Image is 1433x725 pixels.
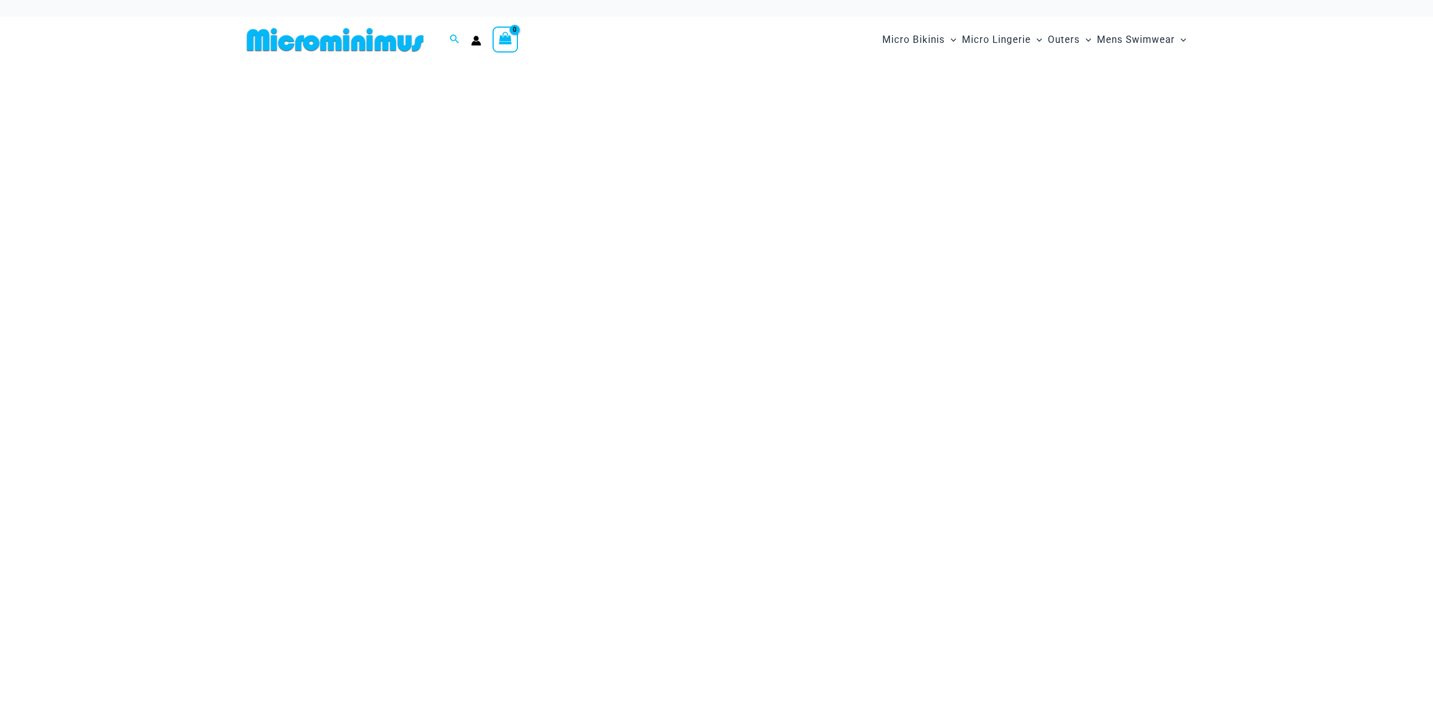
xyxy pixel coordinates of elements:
a: Micro BikinisMenu ToggleMenu Toggle [879,23,959,57]
span: Micro Lingerie [962,25,1031,54]
a: Search icon link [450,33,460,47]
span: Outers [1048,25,1080,54]
span: Menu Toggle [1175,25,1186,54]
span: Menu Toggle [945,25,956,54]
nav: Site Navigation [878,21,1191,59]
a: OutersMenu ToggleMenu Toggle [1045,23,1094,57]
span: Mens Swimwear [1097,25,1175,54]
a: View Shopping Cart, empty [493,27,519,53]
a: Micro LingerieMenu ToggleMenu Toggle [959,23,1045,57]
img: MM SHOP LOGO FLAT [242,27,428,53]
span: Menu Toggle [1031,25,1042,54]
span: Menu Toggle [1080,25,1091,54]
a: Account icon link [471,36,481,46]
span: Micro Bikinis [882,25,945,54]
a: Mens SwimwearMenu ToggleMenu Toggle [1094,23,1189,57]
